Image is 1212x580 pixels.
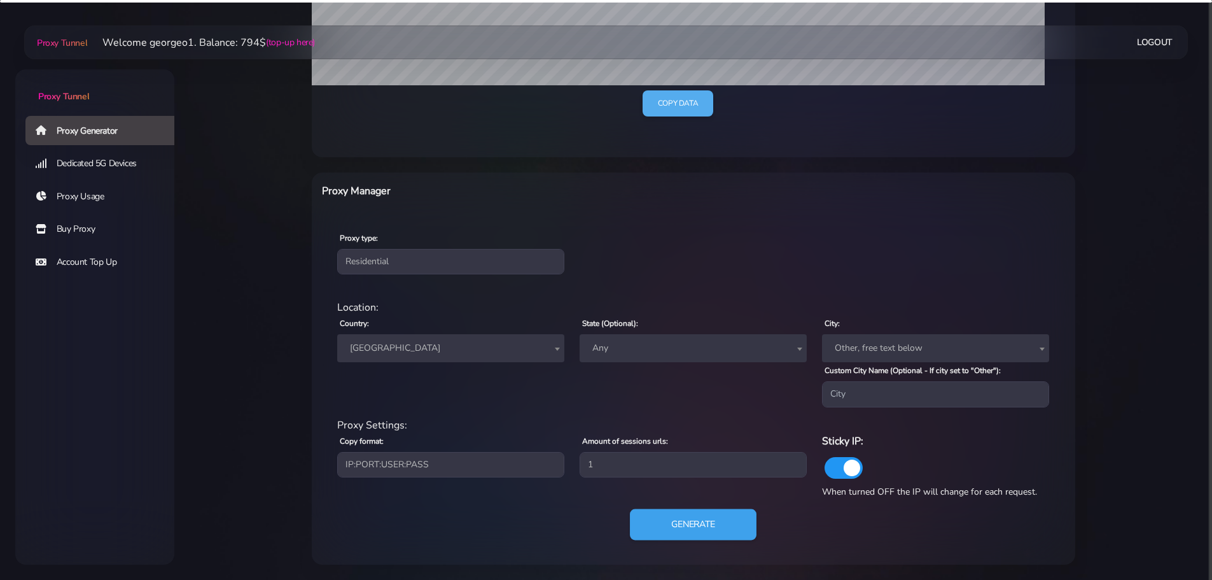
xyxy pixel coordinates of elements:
[825,365,1001,376] label: Custom City Name (Optional - If city set to "Other"):
[825,318,840,329] label: City:
[25,116,185,145] a: Proxy Generator
[822,381,1049,407] input: City
[266,36,315,49] a: (top-up here)
[1150,518,1196,564] iframe: Webchat Widget
[25,182,185,211] a: Proxy Usage
[582,318,638,329] label: State (Optional):
[34,32,87,53] a: Proxy Tunnel
[582,435,668,447] label: Amount of sessions urls:
[822,433,1049,449] h6: Sticky IP:
[38,90,89,103] span: Proxy Tunnel
[643,90,713,117] a: Copy data
[830,339,1041,357] span: Other, free text below
[340,318,369,329] label: Country:
[630,509,756,540] button: Generate
[587,339,799,357] span: Any
[25,248,185,277] a: Account Top Up
[340,232,378,244] label: Proxy type:
[345,339,557,357] span: United States of America
[330,300,1057,315] div: Location:
[1137,31,1173,54] a: Logout
[580,334,807,362] span: Any
[37,37,87,49] span: Proxy Tunnel
[330,418,1057,433] div: Proxy Settings:
[322,183,749,199] h6: Proxy Manager
[822,334,1049,362] span: Other, free text below
[340,435,384,447] label: Copy format:
[822,486,1037,498] span: When turned OFF the IP will change for each request.
[25,149,185,178] a: Dedicated 5G Devices
[25,215,185,244] a: Buy Proxy
[87,35,315,50] li: Welcome georgeo1. Balance: 794$
[15,69,174,103] a: Proxy Tunnel
[337,334,564,362] span: United States of America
